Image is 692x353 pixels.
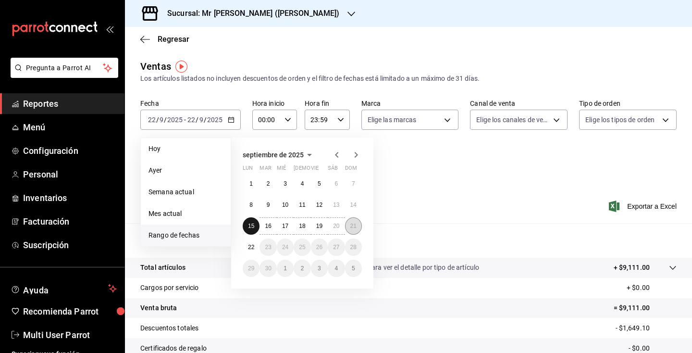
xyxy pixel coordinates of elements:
abbr: 16 de septiembre de 2025 [265,223,271,229]
button: 2 de septiembre de 2025 [259,175,276,192]
abbr: 21 de septiembre de 2025 [350,223,357,229]
span: septiembre de 2025 [243,151,304,159]
button: 16 de septiembre de 2025 [259,217,276,235]
button: 3 de septiembre de 2025 [277,175,294,192]
h3: Sucursal: Mr [PERSON_NAME] ([PERSON_NAME]) [160,8,340,19]
abbr: 23 de septiembre de 2025 [265,244,271,251]
button: 28 de septiembre de 2025 [345,239,362,256]
label: Tipo de orden [579,100,677,107]
div: Ventas [140,59,171,74]
span: Suscripción [23,239,117,252]
button: 15 de septiembre de 2025 [243,217,259,235]
p: + $9,111.00 [614,263,650,273]
span: Hoy [148,144,223,154]
span: Rango de fechas [148,230,223,240]
abbr: 5 de septiembre de 2025 [318,180,321,187]
span: Elige las marcas [368,115,417,125]
button: 24 de septiembre de 2025 [277,239,294,256]
img: Tooltip marker [175,61,187,73]
p: Resumen [140,235,677,246]
abbr: 26 de septiembre de 2025 [316,244,322,251]
button: septiembre de 2025 [243,149,315,161]
span: Ayer [148,165,223,176]
button: 27 de septiembre de 2025 [328,239,345,256]
span: / [156,116,159,124]
button: 4 de septiembre de 2025 [294,175,310,192]
span: Semana actual [148,187,223,197]
span: / [204,116,207,124]
span: Mes actual [148,209,223,219]
abbr: 27 de septiembre de 2025 [333,244,339,251]
abbr: 2 de octubre de 2025 [301,265,304,272]
button: 1 de septiembre de 2025 [243,175,259,192]
p: Total artículos [140,263,185,273]
label: Hora fin [305,100,349,107]
button: 26 de septiembre de 2025 [311,239,328,256]
abbr: 12 de septiembre de 2025 [316,202,322,208]
span: Elige los tipos de orden [585,115,655,125]
abbr: 1 de octubre de 2025 [284,265,287,272]
button: 8 de septiembre de 2025 [243,196,259,214]
button: 1 de octubre de 2025 [277,260,294,277]
button: 18 de septiembre de 2025 [294,217,310,235]
abbr: sábado [328,165,338,175]
button: 21 de septiembre de 2025 [345,217,362,235]
abbr: 11 de septiembre de 2025 [299,202,305,208]
button: 3 de octubre de 2025 [311,260,328,277]
span: - [184,116,186,124]
button: 10 de septiembre de 2025 [277,196,294,214]
p: = $9,111.00 [614,303,677,313]
abbr: 15 de septiembre de 2025 [248,223,254,229]
button: 22 de septiembre de 2025 [243,239,259,256]
abbr: 25 de septiembre de 2025 [299,244,305,251]
button: 7 de septiembre de 2025 [345,175,362,192]
abbr: 3 de septiembre de 2025 [284,180,287,187]
span: Elige los canales de venta [476,115,550,125]
abbr: 29 de septiembre de 2025 [248,265,254,272]
button: 5 de septiembre de 2025 [311,175,328,192]
abbr: 9 de septiembre de 2025 [267,202,270,208]
span: Regresar [158,35,189,44]
span: Ayuda [23,283,104,294]
a: Pregunta a Parrot AI [7,70,118,80]
abbr: 8 de septiembre de 2025 [249,202,253,208]
span: Personal [23,168,117,181]
span: Recomienda Parrot [23,305,117,318]
abbr: 19 de septiembre de 2025 [316,223,322,229]
span: Inventarios [23,191,117,204]
button: 13 de septiembre de 2025 [328,196,345,214]
button: Pregunta a Parrot AI [11,58,118,78]
input: ---- [167,116,183,124]
button: 6 de septiembre de 2025 [328,175,345,192]
button: 23 de septiembre de 2025 [259,239,276,256]
abbr: 10 de septiembre de 2025 [282,202,288,208]
button: Regresar [140,35,189,44]
span: Reportes [23,97,117,110]
abbr: martes [259,165,271,175]
abbr: 4 de septiembre de 2025 [301,180,304,187]
label: Hora inicio [252,100,297,107]
button: 17 de septiembre de 2025 [277,217,294,235]
input: -- [159,116,164,124]
abbr: 24 de septiembre de 2025 [282,244,288,251]
abbr: 13 de septiembre de 2025 [333,202,339,208]
abbr: 7 de septiembre de 2025 [352,180,355,187]
button: 11 de septiembre de 2025 [294,196,310,214]
span: / [164,116,167,124]
button: 5 de octubre de 2025 [345,260,362,277]
abbr: 14 de septiembre de 2025 [350,202,357,208]
button: 2 de octubre de 2025 [294,260,310,277]
button: 29 de septiembre de 2025 [243,260,259,277]
button: Exportar a Excel [611,201,677,212]
p: - $1,649.10 [616,323,677,333]
input: ---- [207,116,223,124]
label: Canal de venta [470,100,568,107]
abbr: 17 de septiembre de 2025 [282,223,288,229]
input: -- [187,116,196,124]
abbr: 6 de septiembre de 2025 [334,180,338,187]
abbr: 18 de septiembre de 2025 [299,223,305,229]
span: Configuración [23,144,117,157]
abbr: jueves [294,165,350,175]
button: 14 de septiembre de 2025 [345,196,362,214]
